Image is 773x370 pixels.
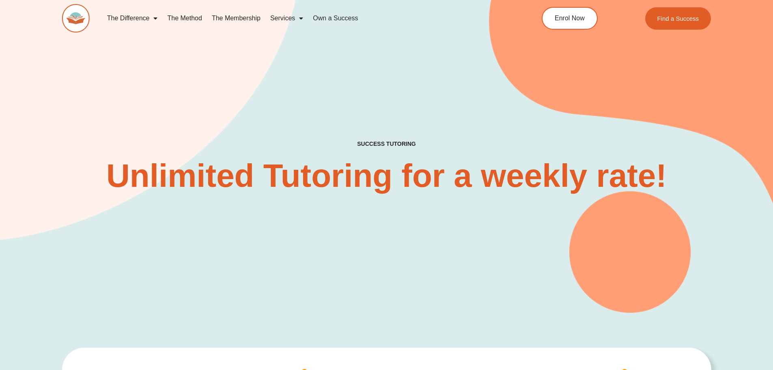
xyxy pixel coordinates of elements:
[645,7,711,30] a: Find a Success
[102,9,505,28] nav: Menu
[207,9,265,28] a: The Membership
[102,9,163,28] a: The Difference
[657,15,699,22] span: Find a Success
[265,9,308,28] a: Services
[555,15,585,22] span: Enrol Now
[291,141,483,147] h4: SUCCESS TUTORING​
[308,9,363,28] a: Own a Success
[104,160,669,192] h2: Unlimited Tutoring for a weekly rate!
[542,7,598,30] a: Enrol Now
[162,9,207,28] a: The Method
